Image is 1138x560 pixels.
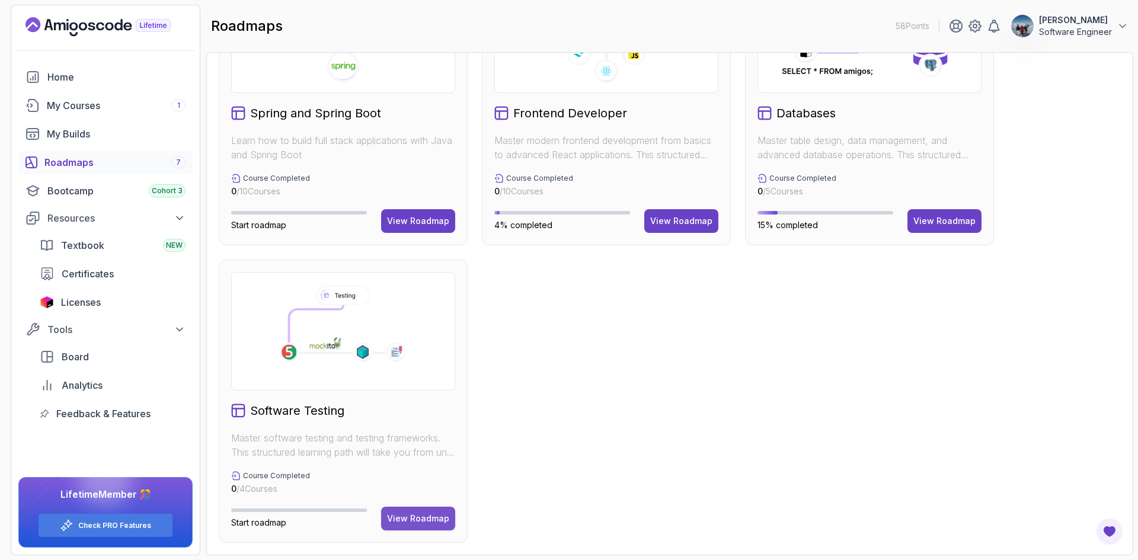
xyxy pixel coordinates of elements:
h2: Frontend Developer [513,105,627,121]
p: Master software testing and testing frameworks. This structured learning path will take you from ... [231,431,455,459]
p: Master modern frontend development from basics to advanced React applications. This structured le... [494,133,718,162]
span: Textbook [61,238,104,252]
a: builds [18,122,193,146]
div: View Roadmap [650,215,712,227]
img: user profile image [1011,15,1034,37]
button: View Roadmap [381,507,455,530]
span: Certificates [62,267,114,281]
div: My Courses [47,98,186,113]
span: 0 [231,186,236,196]
p: / 4 Courses [231,483,310,495]
span: 0 [757,186,763,196]
span: 7 [176,158,181,167]
h2: Software Testing [250,402,344,419]
p: Learn how to build full stack applications with Java and Spring Boot [231,133,455,162]
div: View Roadmap [387,513,449,524]
a: feedback [33,402,193,425]
a: bootcamp [18,179,193,203]
a: analytics [33,373,193,397]
div: Bootcamp [47,184,186,198]
span: 0 [231,484,236,494]
a: roadmaps [18,151,193,174]
p: 58 Points [896,20,929,32]
button: Resources [18,207,193,229]
span: Feedback & Features [56,407,151,421]
p: Software Engineer [1039,26,1112,38]
span: 15% completed [757,220,818,230]
div: My Builds [47,127,186,141]
div: Home [47,70,186,84]
h2: roadmaps [211,17,283,36]
p: [PERSON_NAME] [1039,14,1112,26]
p: / 5 Courses [757,185,836,197]
a: certificates [33,262,193,286]
div: View Roadmap [913,215,976,227]
h2: Databases [776,105,836,121]
img: jetbrains icon [40,296,54,308]
span: 0 [494,186,500,196]
span: Licenses [61,295,101,309]
div: Tools [47,322,186,337]
button: View Roadmap [381,209,455,233]
button: user profile image[PERSON_NAME]Software Engineer [1011,14,1129,38]
a: board [33,345,193,369]
button: Open Feedback Button [1095,517,1124,546]
button: Tools [18,319,193,340]
div: Resources [47,211,186,225]
span: Board [62,350,89,364]
button: Check PRO Features [38,513,173,537]
span: Cohort 3 [152,186,183,196]
button: View Roadmap [907,209,982,233]
span: Start roadmap [231,220,286,230]
a: courses [18,94,193,117]
span: 1 [177,101,180,110]
button: View Roadmap [644,209,718,233]
div: Roadmaps [44,155,186,169]
div: View Roadmap [387,215,449,227]
p: Course Completed [506,174,573,183]
span: NEW [166,241,183,250]
span: 4% completed [494,220,552,230]
a: Check PRO Features [78,521,151,530]
p: Master table design, data management, and advanced database operations. This structured learning ... [757,133,982,162]
a: textbook [33,233,193,257]
h2: Spring and Spring Boot [250,105,381,121]
p: Course Completed [243,471,310,481]
a: Landing page [25,17,198,36]
a: licenses [33,290,193,314]
p: / 10 Courses [494,185,573,197]
p: Course Completed [769,174,836,183]
p: / 10 Courses [231,185,310,197]
p: Course Completed [243,174,310,183]
span: Start roadmap [231,517,286,527]
a: home [18,65,193,89]
span: Analytics [62,378,103,392]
